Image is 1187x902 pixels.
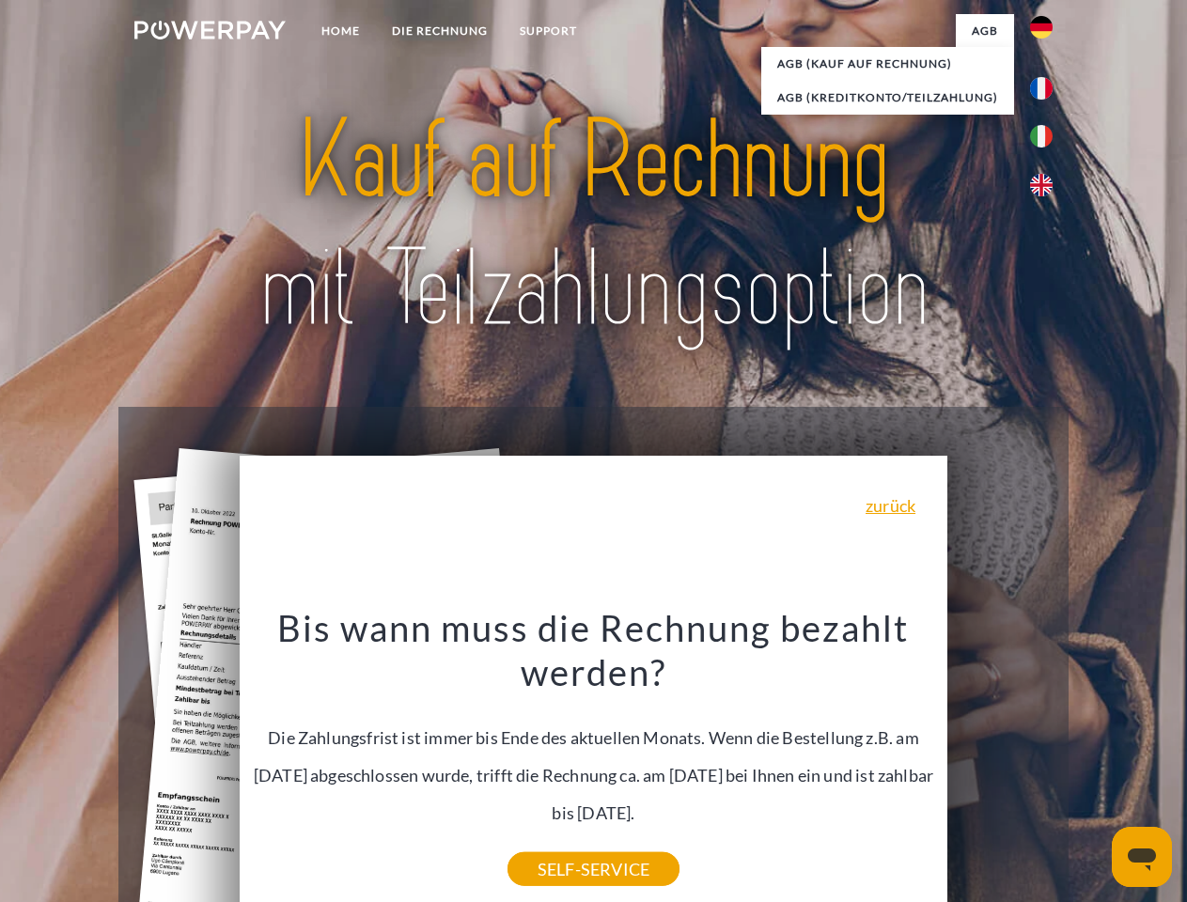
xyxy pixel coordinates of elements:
[1030,77,1053,100] img: fr
[956,14,1014,48] a: agb
[251,605,937,869] div: Die Zahlungsfrist ist immer bis Ende des aktuellen Monats. Wenn die Bestellung z.B. am [DATE] abg...
[180,90,1007,360] img: title-powerpay_de.svg
[508,852,679,886] a: SELF-SERVICE
[1030,16,1053,39] img: de
[1030,125,1053,148] img: it
[305,14,376,48] a: Home
[504,14,593,48] a: SUPPORT
[134,21,286,39] img: logo-powerpay-white.svg
[251,605,937,695] h3: Bis wann muss die Rechnung bezahlt werden?
[866,497,915,514] a: zurück
[1112,827,1172,887] iframe: Schaltfläche zum Öffnen des Messaging-Fensters
[761,47,1014,81] a: AGB (Kauf auf Rechnung)
[1030,174,1053,196] img: en
[761,81,1014,115] a: AGB (Kreditkonto/Teilzahlung)
[376,14,504,48] a: DIE RECHNUNG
